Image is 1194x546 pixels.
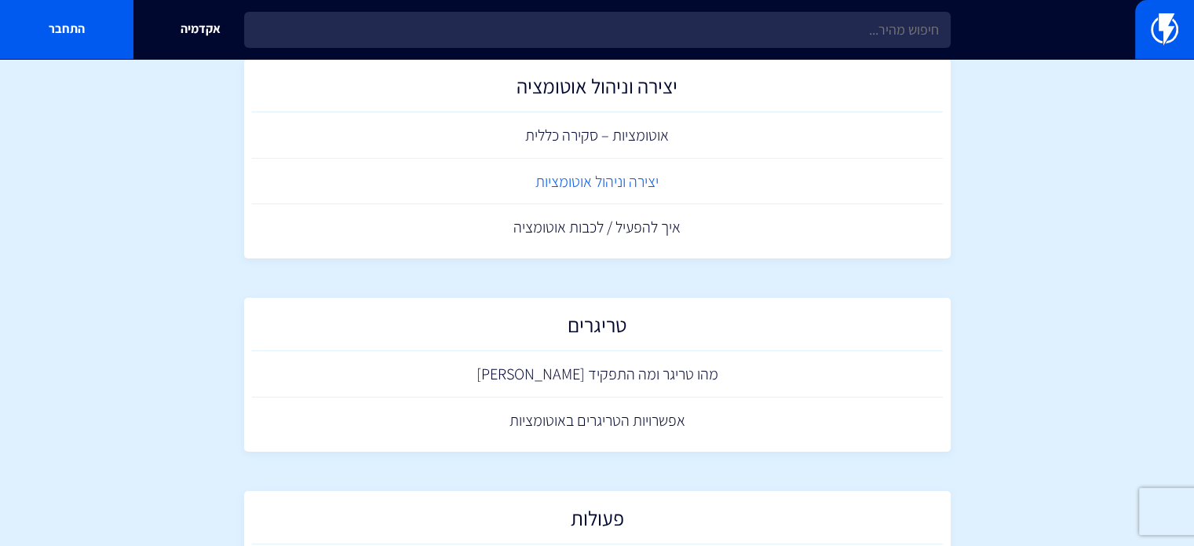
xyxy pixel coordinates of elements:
a: אפשרויות הטריגרים באוטומציות [252,398,943,444]
a: מהו טריגר ומה התפקיד [PERSON_NAME] [252,351,943,398]
a: פעולות [252,499,943,545]
h2: יצירה וניהול אוטומציה [260,75,935,105]
a: טריגרים [252,306,943,352]
h2: טריגרים [260,313,935,344]
h2: פעולות [260,507,935,537]
a: אוטומציות – סקירה כללית [252,112,943,159]
a: יצירה וניהול אוטומציות [252,159,943,205]
input: חיפוש מהיר... [244,12,951,48]
a: איך להפעיל / לכבות אוטומציה [252,204,943,251]
a: יצירה וניהול אוטומציה [252,67,943,113]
